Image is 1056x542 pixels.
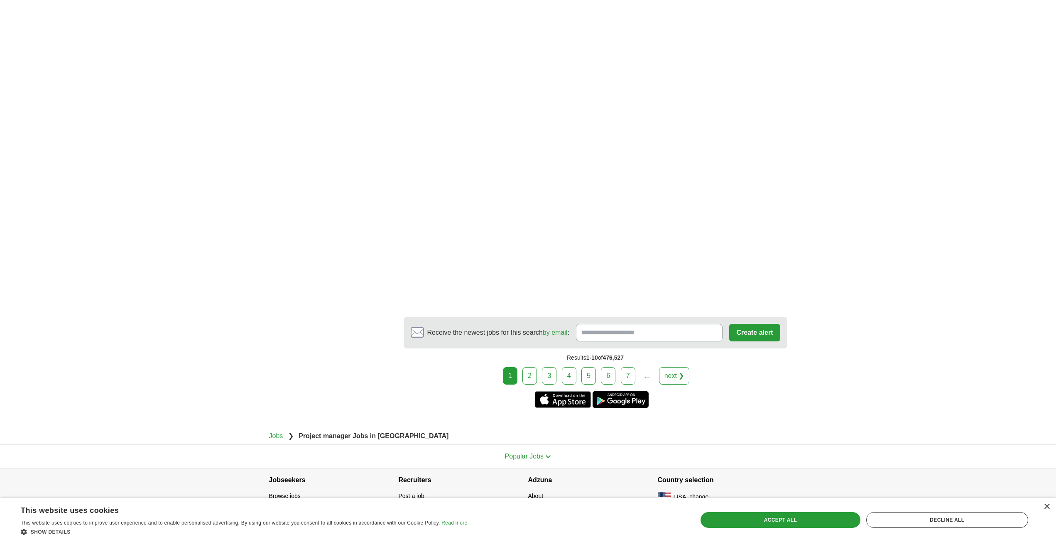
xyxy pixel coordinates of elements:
[404,348,787,367] div: Results of
[399,493,424,499] a: Post a job
[639,368,655,384] div: ...
[535,391,591,408] a: Get the iPhone app
[528,493,544,499] a: About
[542,367,556,385] a: 3
[21,503,446,515] div: This website uses cookies
[269,432,283,439] a: Jobs
[601,367,615,385] a: 6
[701,512,860,528] div: Accept all
[593,391,649,408] a: Get the Android app
[689,493,708,501] button: change
[729,324,780,341] button: Create alert
[21,527,467,536] div: Show details
[21,520,440,526] span: This website uses cookies to improve user experience and to enable personalised advertising. By u...
[31,529,71,535] span: Show details
[603,354,624,361] span: 476,527
[621,367,635,385] a: 7
[581,367,596,385] a: 5
[503,367,517,385] div: 1
[1044,504,1050,510] div: Close
[441,520,467,526] a: Read more, opens a new window
[505,453,544,460] span: Popular Jobs
[543,329,568,336] a: by email
[269,493,301,499] a: Browse jobs
[658,492,671,502] img: US flag
[866,512,1028,528] div: Decline all
[299,432,448,439] strong: Project manager Jobs in [GEOGRAPHIC_DATA]
[427,328,569,338] span: Receive the newest jobs for this search :
[658,468,787,492] h4: Country selection
[562,367,576,385] a: 4
[659,367,690,385] a: next ❯
[545,455,551,459] img: toggle icon
[288,432,294,439] span: ❯
[674,493,686,501] span: USA
[586,354,598,361] span: 1-10
[522,367,537,385] a: 2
